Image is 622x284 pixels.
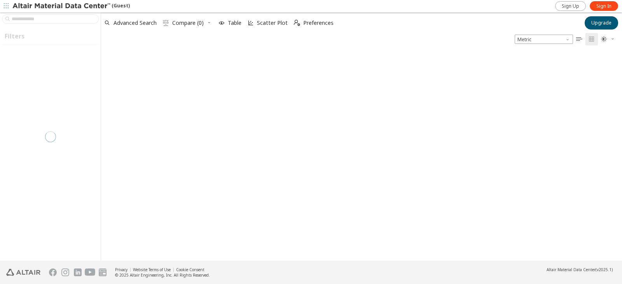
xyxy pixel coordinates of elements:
img: Altair Material Data Center [12,2,112,10]
div: © 2025 Altair Engineering, Inc. All Rights Reserved. [115,272,210,278]
div: Unit System [515,35,573,44]
a: Privacy [115,267,128,272]
span: Sign Up [562,3,579,9]
button: Table View [573,33,585,45]
span: Sign In [596,3,612,9]
span: Table [228,20,241,26]
a: Website Terms of Use [133,267,171,272]
button: Tile View [585,33,598,45]
a: Cookie Consent [176,267,204,272]
span: Metric [515,35,573,44]
a: Sign Up [555,1,586,11]
span: Altair Material Data Center [547,267,596,272]
i:  [589,36,595,42]
i:  [163,20,169,26]
span: Advanced Search [114,20,157,26]
a: Sign In [590,1,618,11]
div: (v2025.1) [547,267,613,272]
div: (Guest) [12,2,130,10]
button: Theme [598,33,618,45]
i:  [576,36,582,42]
span: Compare (0) [172,20,204,26]
img: Altair Engineering [6,269,40,276]
span: Upgrade [591,20,612,26]
span: Preferences [303,20,334,26]
button: Upgrade [585,16,618,30]
i:  [294,20,300,26]
i:  [601,36,607,42]
span: Scatter Plot [257,20,288,26]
